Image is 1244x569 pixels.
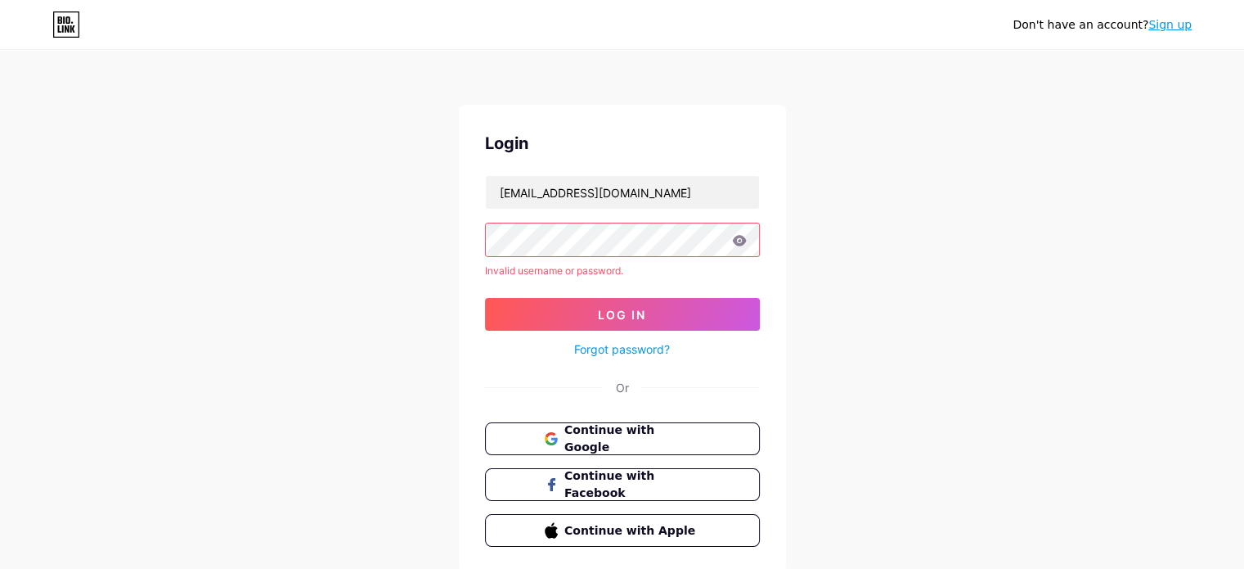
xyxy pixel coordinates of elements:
span: Continue with Google [564,422,699,456]
input: Username [486,176,759,209]
button: Log In [485,298,760,331]
button: Continue with Apple [485,514,760,547]
a: Forgot password? [574,341,670,358]
button: Continue with Facebook [485,468,760,501]
div: Don't have an account? [1013,16,1192,34]
span: Continue with Apple [564,522,699,540]
div: Login [485,131,760,156]
span: Continue with Facebook [564,467,699,502]
div: Or [616,379,629,396]
span: Log In [598,308,646,322]
div: Invalid username or password. [485,264,760,278]
a: Sign up [1148,18,1192,31]
button: Continue with Google [485,422,760,455]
